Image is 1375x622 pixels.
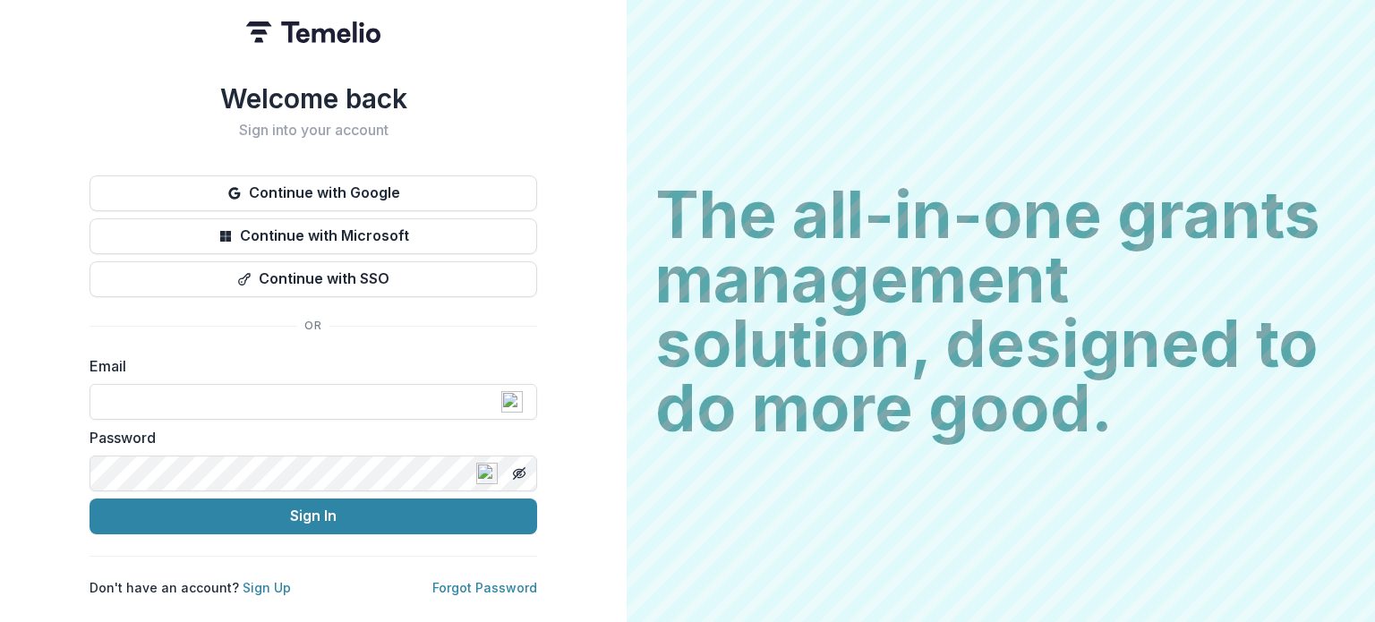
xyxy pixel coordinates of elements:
[90,82,537,115] h1: Welcome back
[505,459,534,488] button: Toggle password visibility
[90,355,526,377] label: Email
[90,578,291,597] p: Don't have an account?
[90,175,537,211] button: Continue with Google
[243,580,291,595] a: Sign Up
[90,218,537,254] button: Continue with Microsoft
[90,261,537,297] button: Continue with SSO
[476,463,498,484] img: npw-badge-icon-locked.svg
[246,21,380,43] img: Temelio
[90,427,526,448] label: Password
[90,122,537,139] h2: Sign into your account
[501,391,523,413] img: npw-badge-icon-locked.svg
[90,498,537,534] button: Sign In
[432,580,537,595] a: Forgot Password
